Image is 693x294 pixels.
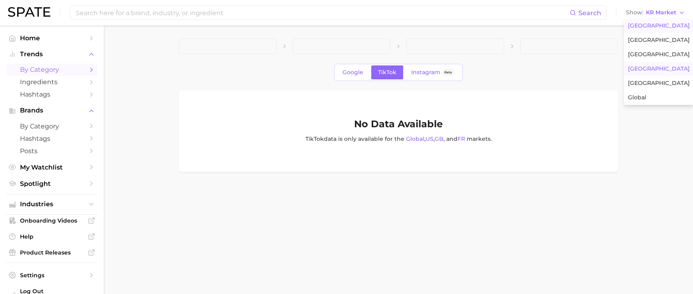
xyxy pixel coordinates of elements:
[305,134,492,143] p: TikTok data is only available for the , , , and market s .
[20,147,84,155] span: Posts
[6,269,97,281] a: Settings
[578,9,601,17] span: Search
[75,6,570,20] input: Search here for a brand, industry, or ingredient
[624,8,687,18] button: ShowKR Market
[20,135,84,142] span: Hashtags
[6,231,97,243] a: Help
[354,119,443,129] h1: No Data Available
[371,65,403,79] a: TikTok
[343,69,363,76] span: Google
[6,120,97,132] a: by Category
[20,233,84,240] span: Help
[628,94,646,101] span: Global
[6,145,97,157] a: Posts
[628,37,690,43] span: [GEOGRAPHIC_DATA]
[6,247,97,258] a: Product Releases
[6,32,97,44] a: Home
[20,107,84,114] span: Brands
[6,88,97,101] a: Hashtags
[444,69,452,76] span: Beta
[426,135,434,142] a: US
[628,80,690,87] span: [GEOGRAPHIC_DATA]
[20,272,84,279] span: Settings
[20,122,84,130] span: by Category
[628,51,690,58] span: [GEOGRAPHIC_DATA]
[378,69,396,76] span: TikTok
[6,76,97,88] a: Ingredients
[626,10,643,15] span: Show
[20,217,84,224] span: Onboarding Videos
[6,161,97,174] a: My Watchlist
[20,249,84,256] span: Product Releases
[20,51,84,58] span: Trends
[411,69,440,76] span: Instagram
[6,132,97,145] a: Hashtags
[457,135,465,142] a: FR
[20,34,84,42] span: Home
[20,91,84,98] span: Hashtags
[406,135,424,142] a: Global
[628,22,690,29] span: [GEOGRAPHIC_DATA]
[6,48,97,60] button: Trends
[6,198,97,210] button: Industries
[628,65,690,72] span: [GEOGRAPHIC_DATA]
[6,178,97,190] a: Spotlight
[20,78,84,86] span: Ingredients
[6,105,97,116] button: Brands
[435,135,444,142] a: GB
[6,215,97,227] a: Onboarding Videos
[20,180,84,187] span: Spotlight
[6,63,97,76] a: by Category
[20,66,84,73] span: by Category
[20,201,84,208] span: Industries
[336,65,370,79] a: Google
[404,65,461,79] a: InstagramBeta
[646,10,676,15] span: KR Market
[20,164,84,171] span: My Watchlist
[8,7,50,17] img: SPATE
